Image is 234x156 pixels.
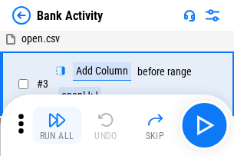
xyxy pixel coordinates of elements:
[203,6,222,25] img: Settings menu
[40,131,74,141] div: Run All
[21,32,60,45] span: open.csv
[137,66,165,78] div: before
[37,8,103,23] div: Bank Activity
[58,87,101,105] div: open!J:J
[146,131,165,141] div: Skip
[37,78,48,90] span: # 3
[73,62,131,81] div: Add Column
[183,9,196,22] img: Support
[48,111,66,129] img: Run All
[12,6,31,25] img: Back
[32,107,81,144] button: Run All
[167,66,192,78] div: range
[130,107,180,144] button: Skip
[146,111,164,129] img: Skip
[192,113,216,138] img: Main button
